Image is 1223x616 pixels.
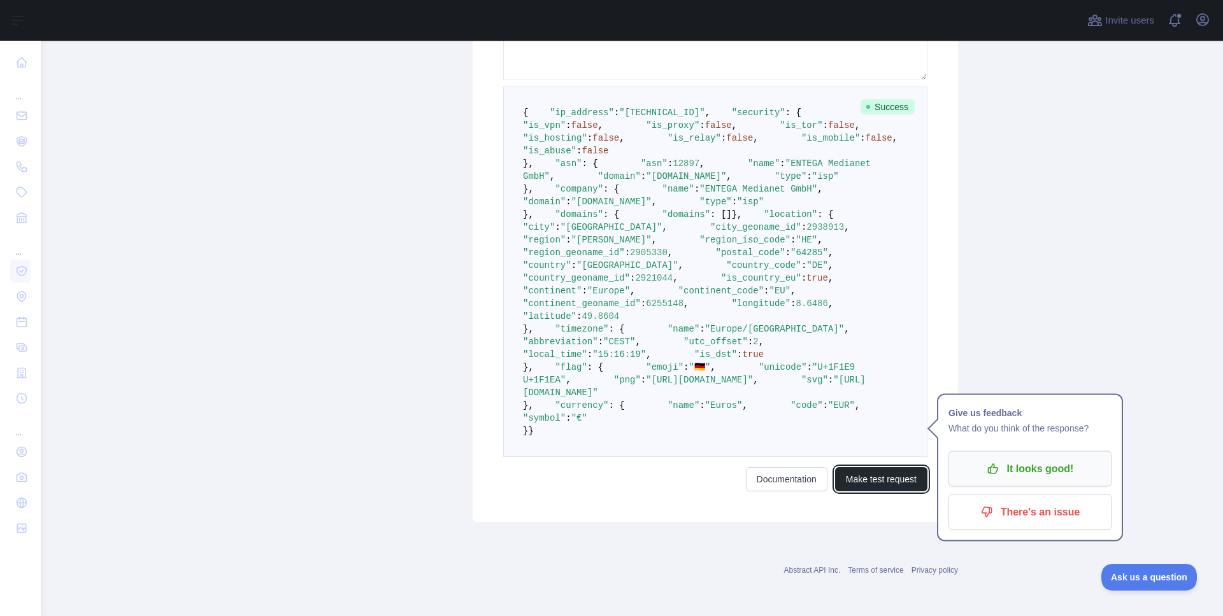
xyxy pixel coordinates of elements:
span: "is_abuse" [523,146,576,156]
span: "DE" [806,260,828,270]
span: "unicode" [759,362,807,372]
span: }, [523,324,534,334]
span: "flag" [555,362,587,372]
span: Invite users [1105,13,1154,28]
span: , [855,400,860,410]
span: "Euros" [705,400,743,410]
span: "64285" [790,248,828,258]
span: "continent_geoname_id" [523,298,641,309]
span: , [662,222,667,232]
span: "domain" [523,197,566,207]
span: , [673,273,678,283]
span: false [592,133,619,143]
span: , [598,120,603,130]
span: : [566,197,571,207]
span: "[GEOGRAPHIC_DATA]" [561,222,662,232]
span: "name" [668,324,699,334]
span: "[GEOGRAPHIC_DATA]" [576,260,678,270]
span: "15:16:19" [592,349,646,360]
span: : [748,337,753,347]
span: : [699,400,704,410]
span: "type" [775,171,806,181]
span: "[DOMAIN_NAME]" [571,197,652,207]
span: : [823,120,828,130]
span: : [699,120,704,130]
span: 2921044 [635,273,673,283]
span: , [759,337,764,347]
button: Make test request [835,467,927,491]
span: , [828,273,833,283]
p: What do you think of the response? [948,421,1112,436]
span: 2938913 [806,222,844,232]
span: "region" [523,235,566,245]
span: , [732,120,737,130]
span: : [801,222,806,232]
span: : [828,375,833,385]
span: "city" [523,222,555,232]
span: }, [523,158,534,169]
span: "location" [764,209,817,220]
span: , [828,298,833,309]
span: false [866,133,892,143]
span: : [582,286,587,296]
span: }, [523,400,534,410]
span: "latitude" [523,311,576,321]
span: "abbreviation" [523,337,598,347]
div: ... [10,412,31,438]
span: "postal_code" [715,248,785,258]
span: , [566,375,571,385]
span: , [844,222,849,232]
span: "[PERSON_NAME]" [571,235,652,245]
iframe: Toggle Customer Support [1101,564,1198,591]
span: "company" [555,184,603,194]
span: "svg" [801,375,828,385]
span: : [566,413,571,423]
span: "is_dst" [694,349,737,360]
span: : [587,349,592,360]
span: : { [817,209,833,220]
span: : [732,197,737,207]
span: "utc_offset" [683,337,748,347]
span: false [726,133,753,143]
span: "region_geoname_id" [523,248,625,258]
span: : [737,349,742,360]
span: "CEST" [603,337,635,347]
div: ... [10,232,31,257]
span: , [828,248,833,258]
span: "is_mobile" [801,133,860,143]
span: "is_tor" [780,120,822,130]
span: : [587,133,592,143]
span: , [668,248,673,258]
span: "is_hosting" [523,133,587,143]
button: Invite users [1085,10,1157,31]
span: "EUR" [828,400,855,410]
span: "png" [614,375,641,385]
span: : [785,248,790,258]
span: 49.8604 [582,311,619,321]
span: : [780,158,785,169]
span: "asn" [641,158,668,169]
span: : [683,362,689,372]
span: : [790,298,796,309]
span: : [764,286,769,296]
span: "is_relay" [668,133,721,143]
span: "currency" [555,400,608,410]
a: Abstract API Inc. [784,566,841,575]
span: : { [587,362,603,372]
span: "[TECHNICAL_ID]" [619,108,704,118]
span: "domains" [555,209,603,220]
span: "local_time" [523,349,587,360]
span: true [743,349,764,360]
span: "country_code" [726,260,801,270]
span: 2905330 [630,248,668,258]
span: "Europe/[GEOGRAPHIC_DATA]" [705,324,844,334]
span: { [523,108,528,118]
span: , [705,108,710,118]
span: "symbol" [523,413,566,423]
span: : [555,222,560,232]
a: Privacy policy [912,566,958,575]
span: , [635,337,640,347]
span: , [743,400,748,410]
span: : [630,273,635,283]
span: , [817,235,822,245]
